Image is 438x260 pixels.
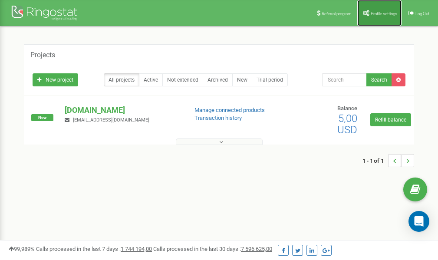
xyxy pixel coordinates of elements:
[362,145,414,176] nav: ...
[408,211,429,232] div: Open Intercom Messenger
[366,73,392,86] button: Search
[65,105,180,116] p: [DOMAIN_NAME]
[194,115,242,121] a: Transaction history
[121,246,152,252] u: 1 744 194,00
[36,246,152,252] span: Calls processed in the last 7 days :
[139,73,163,86] a: Active
[362,154,388,167] span: 1 - 1 of 1
[194,107,265,113] a: Manage connected products
[73,117,149,123] span: [EMAIL_ADDRESS][DOMAIN_NAME]
[337,112,357,136] span: 5,00 USD
[232,73,252,86] a: New
[371,11,397,16] span: Profile settings
[415,11,429,16] span: Log Out
[104,73,139,86] a: All projects
[153,246,272,252] span: Calls processed in the last 30 days :
[252,73,288,86] a: Trial period
[241,246,272,252] u: 7 596 625,00
[337,105,357,112] span: Balance
[31,114,53,121] span: New
[162,73,203,86] a: Not extended
[203,73,233,86] a: Archived
[370,113,411,126] a: Refill balance
[30,51,55,59] h5: Projects
[33,73,78,86] a: New project
[322,73,367,86] input: Search
[9,246,35,252] span: 99,989%
[322,11,352,16] span: Referral program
